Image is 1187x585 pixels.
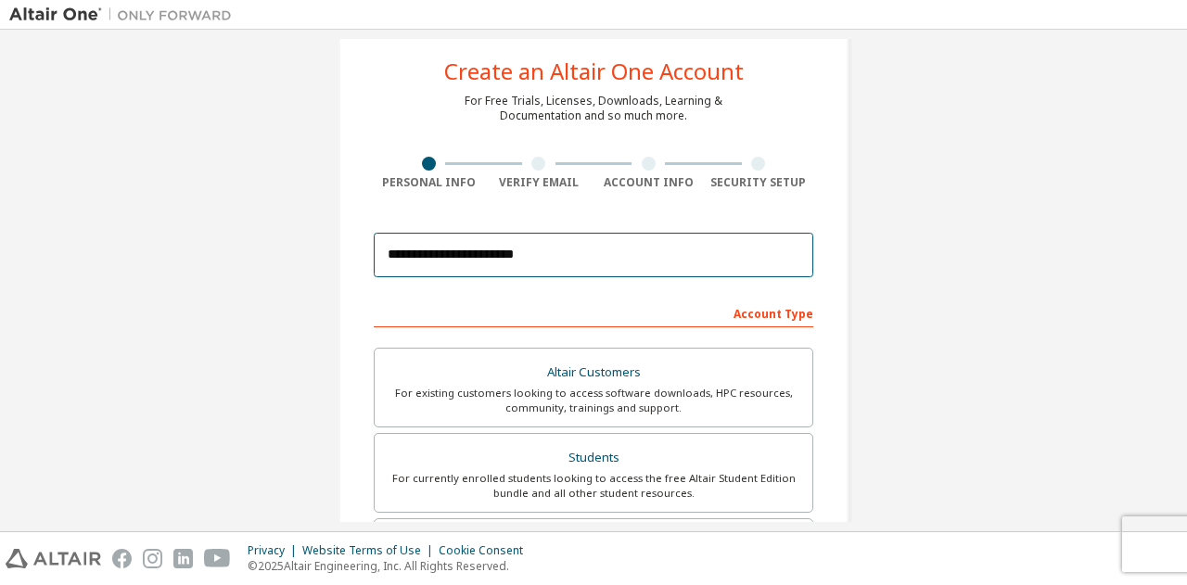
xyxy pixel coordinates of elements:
[112,549,132,568] img: facebook.svg
[302,543,439,558] div: Website Terms of Use
[386,386,801,415] div: For existing customers looking to access software downloads, HPC resources, community, trainings ...
[593,175,704,190] div: Account Info
[386,471,801,501] div: For currently enrolled students looking to access the free Altair Student Edition bundle and all ...
[9,6,241,24] img: Altair One
[248,543,302,558] div: Privacy
[143,549,162,568] img: instagram.svg
[6,549,101,568] img: altair_logo.svg
[173,549,193,568] img: linkedin.svg
[465,94,722,123] div: For Free Trials, Licenses, Downloads, Learning & Documentation and so much more.
[704,175,814,190] div: Security Setup
[374,175,484,190] div: Personal Info
[444,60,744,83] div: Create an Altair One Account
[374,298,813,327] div: Account Type
[204,549,231,568] img: youtube.svg
[484,175,594,190] div: Verify Email
[386,445,801,471] div: Students
[386,360,801,386] div: Altair Customers
[439,543,534,558] div: Cookie Consent
[248,558,534,574] p: © 2025 Altair Engineering, Inc. All Rights Reserved.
